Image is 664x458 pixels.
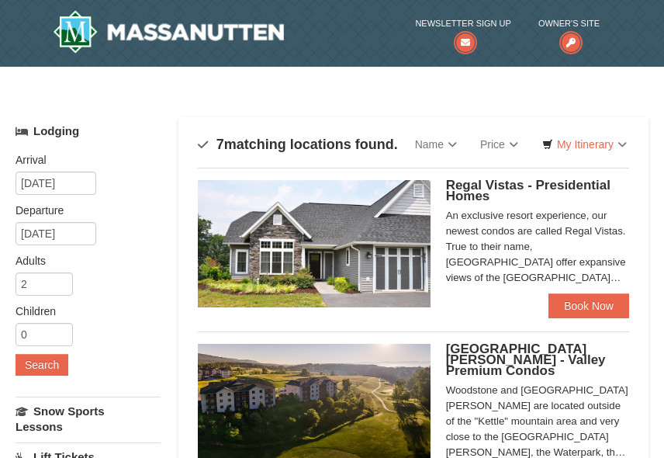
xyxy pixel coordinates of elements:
[198,137,398,152] h4: matching locations found.
[548,293,629,318] a: Book Now
[16,354,68,376] button: Search
[538,16,600,31] span: Owner's Site
[198,180,431,307] img: 19218991-1-902409a9.jpg
[16,253,149,269] label: Adults
[16,152,149,168] label: Arrival
[216,137,224,152] span: 7
[403,129,469,160] a: Name
[16,304,149,319] label: Children
[446,208,629,286] div: An exclusive resort experience, our newest condos are called Regal Vistas. True to their name, [G...
[532,133,637,156] a: My Itinerary
[446,178,610,203] span: Regal Vistas - Presidential Homes
[538,16,600,47] a: Owner's Site
[16,203,149,218] label: Departure
[53,10,284,54] img: Massanutten Resort Logo
[16,397,161,441] a: Snow Sports Lessons
[415,16,510,47] a: Newsletter Sign Up
[16,117,161,145] a: Lodging
[446,342,606,378] span: [GEOGRAPHIC_DATA][PERSON_NAME] - Valley Premium Condos
[415,16,510,31] span: Newsletter Sign Up
[469,129,530,160] a: Price
[53,10,284,54] a: Massanutten Resort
